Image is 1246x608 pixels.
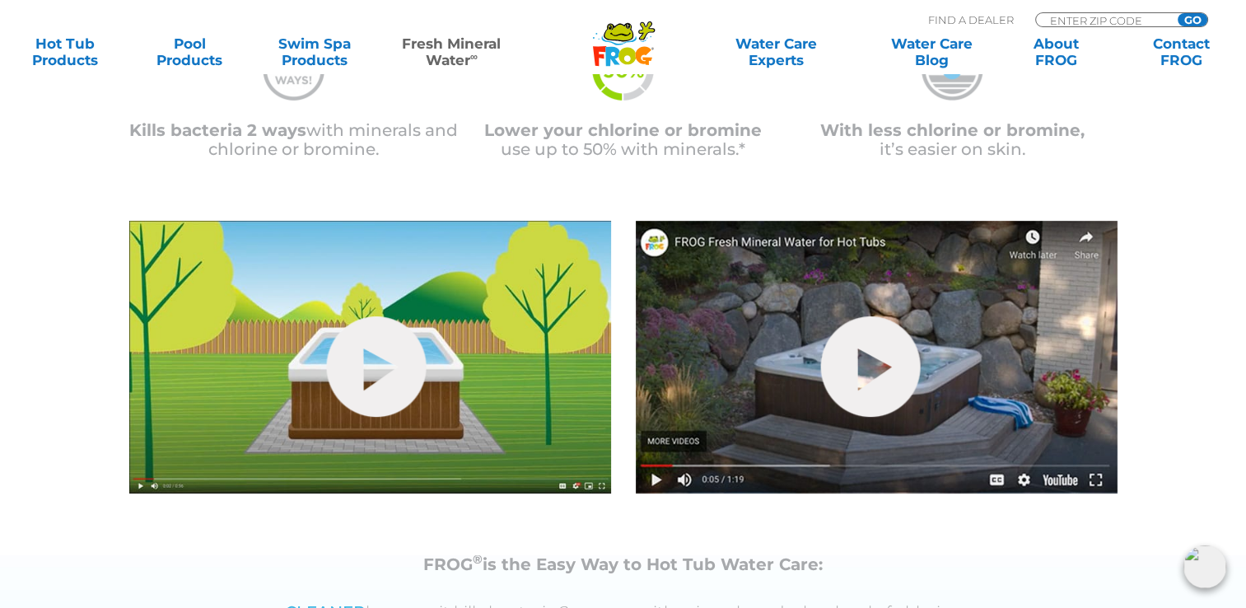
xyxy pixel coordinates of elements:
[1183,545,1226,588] img: openIcon
[1048,13,1160,27] input: Zip Code Form
[698,35,855,68] a: Water CareExperts
[423,554,823,574] strong: FROG is the Easy Way to Hot Tub Water Care:
[484,120,762,140] span: Lower your chlorine or bromine
[16,35,114,68] a: Hot TubProducts
[470,50,478,63] sup: ∞
[391,35,512,68] a: Fresh MineralWater∞
[928,12,1014,27] p: Find A Dealer
[636,221,1118,493] img: fmw-hot-tub-cover-2
[473,551,483,567] sup: ®
[1008,35,1105,68] a: AboutFROG
[1132,35,1230,68] a: ContactFROG
[142,35,239,68] a: PoolProducts
[820,120,1085,140] span: With less chlorine or bromine,
[1178,13,1207,26] input: GO
[129,120,306,140] span: Kills bacteria 2 ways
[266,35,363,68] a: Swim SpaProducts
[129,221,611,493] img: fmw-hot-tub-cover-1
[459,121,788,159] p: use up to 50% with minerals.*
[129,121,459,159] p: with minerals and chlorine or bromine.
[883,35,980,68] a: Water CareBlog
[788,121,1118,159] p: it’s easier on skin.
